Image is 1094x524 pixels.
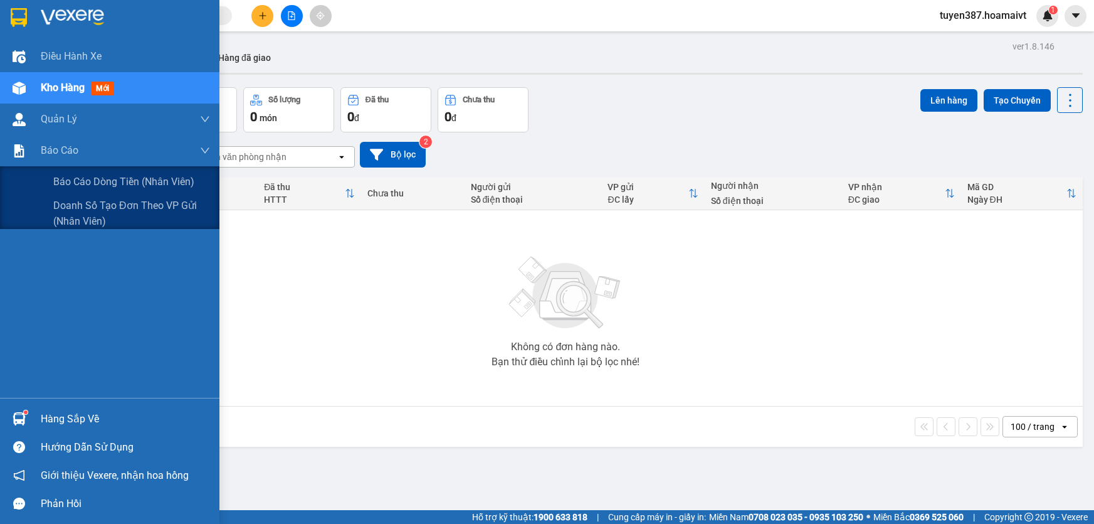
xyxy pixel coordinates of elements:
[340,87,431,132] button: Đã thu0đ
[910,512,964,522] strong: 0369 525 060
[13,50,26,63] img: warehouse-icon
[258,177,361,210] th: Toggle SortBy
[287,11,296,20] span: file-add
[419,136,432,148] sup: 2
[13,144,26,158] img: solution-icon
[41,142,78,158] span: Báo cáo
[243,87,334,132] button: Số lượng0món
[250,109,257,124] span: 0
[251,5,273,27] button: plus
[53,198,210,229] span: Doanh số tạo đơn theo VP gửi (nhân viên)
[367,188,458,198] div: Chưa thu
[53,174,194,190] span: Báo cáo dòng tiền (nhân viên)
[930,8,1036,23] span: tuyen387.hoamaivt
[41,48,102,64] span: Điều hành xe
[24,410,28,414] sup: 1
[711,196,836,206] div: Số điện thoại
[492,357,639,367] div: Bạn thử điều chỉnh lại bộ lọc nhé!
[438,87,529,132] button: Chưa thu0đ
[920,89,977,112] button: Lên hàng
[967,195,1066,205] div: Ngày ĐH
[444,109,451,124] span: 0
[13,113,26,126] img: warehouse-icon
[607,182,688,192] div: VP gửi
[264,195,345,205] div: HTTT
[11,8,27,27] img: logo-vxr
[1065,5,1086,27] button: caret-down
[961,177,1083,210] th: Toggle SortBy
[13,469,25,481] span: notification
[200,146,210,156] span: down
[511,342,620,352] div: Không có đơn hàng nào.
[316,11,325,20] span: aim
[848,195,945,205] div: ĐC giao
[310,5,332,27] button: aim
[1024,513,1033,521] span: copyright
[1011,420,1055,433] div: 100 / trang
[264,182,345,192] div: Đã thu
[281,5,303,27] button: file-add
[597,510,599,524] span: |
[91,82,114,95] span: mới
[471,195,596,205] div: Số điện thoại
[608,510,706,524] span: Cung cấp máy in - giấy in:
[200,151,287,163] div: Chọn văn phòng nhận
[258,11,267,20] span: plus
[873,510,964,524] span: Miền Bắc
[1070,10,1081,21] span: caret-down
[984,89,1051,112] button: Tạo Chuyến
[534,512,587,522] strong: 1900 633 818
[337,152,347,162] svg: open
[260,113,277,123] span: món
[41,438,210,457] div: Hướng dẫn sử dụng
[13,82,26,95] img: warehouse-icon
[366,95,389,104] div: Đã thu
[1060,422,1070,432] svg: open
[41,82,85,94] span: Kho hàng
[848,182,945,192] div: VP nhận
[842,177,961,210] th: Toggle SortBy
[463,95,495,104] div: Chưa thu
[268,95,300,104] div: Số lượng
[1012,40,1055,53] div: ver 1.8.146
[709,510,863,524] span: Miền Nam
[200,114,210,124] span: down
[607,195,688,205] div: ĐC lấy
[711,181,836,191] div: Người nhận
[973,510,975,524] span: |
[749,512,863,522] strong: 0708 023 035 - 0935 103 250
[347,109,354,124] span: 0
[471,182,596,192] div: Người gửi
[13,441,25,453] span: question-circle
[472,510,587,524] span: Hỗ trợ kỹ thuật:
[13,412,26,425] img: warehouse-icon
[451,113,456,123] span: đ
[967,182,1066,192] div: Mã GD
[503,249,628,337] img: svg+xml;base64,PHN2ZyBjbGFzcz0ibGlzdC1wbHVnX19zdmciIHhtbG5zPSJodHRwOi8vd3d3LnczLm9yZy8yMDAwL3N2Zy...
[41,495,210,513] div: Phản hồi
[354,113,359,123] span: đ
[1042,10,1053,21] img: icon-new-feature
[41,111,77,127] span: Quản Lý
[1049,6,1058,14] sup: 1
[13,498,25,510] span: message
[866,515,870,520] span: ⚪️
[1051,6,1055,14] span: 1
[41,410,210,429] div: Hàng sắp về
[601,177,704,210] th: Toggle SortBy
[208,43,281,73] button: Hàng đã giao
[41,468,189,483] span: Giới thiệu Vexere, nhận hoa hồng
[360,142,426,168] button: Bộ lọc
